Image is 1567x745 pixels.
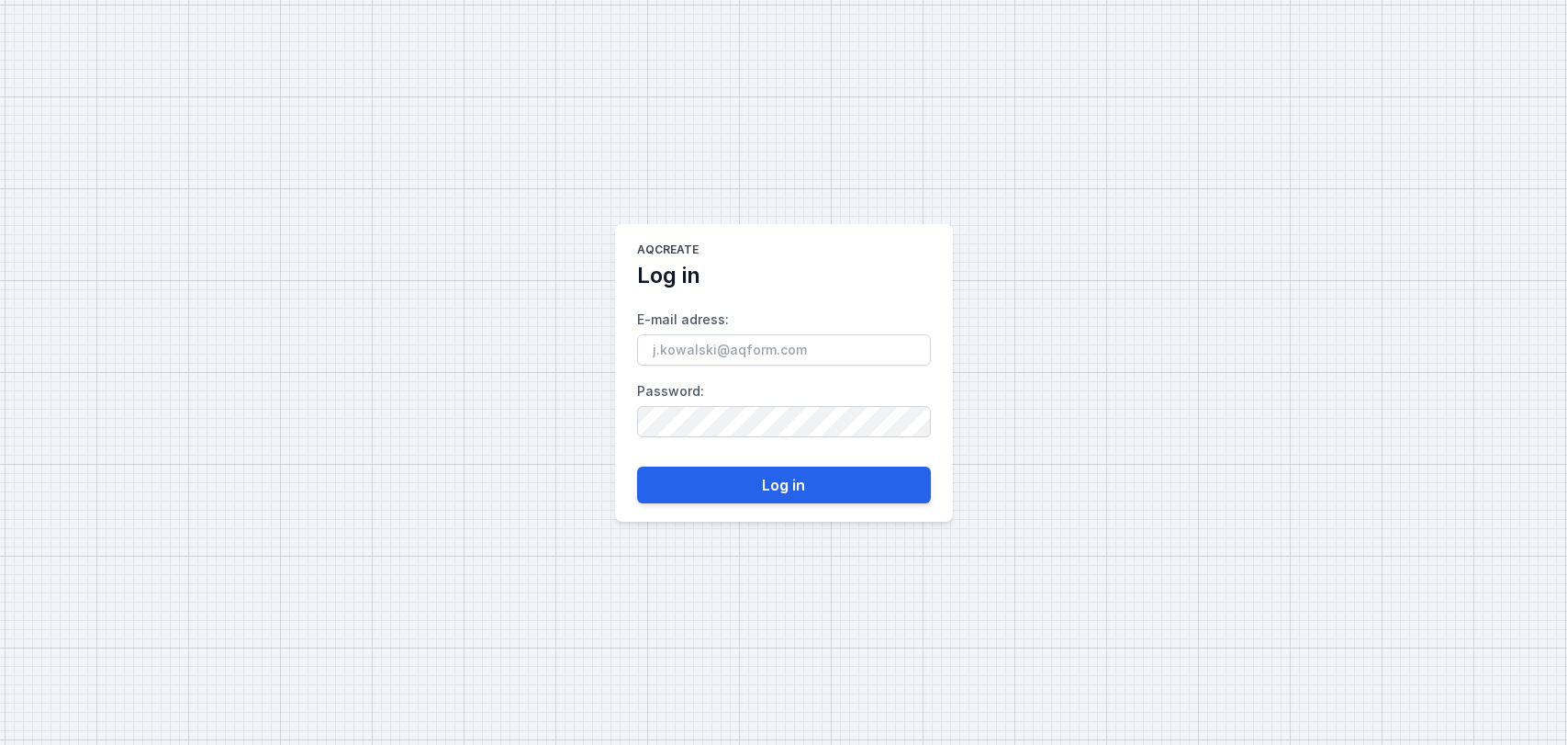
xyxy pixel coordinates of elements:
[637,334,931,366] input: E-mail adress:
[637,377,931,437] label: Password :
[637,261,700,290] h2: Log in
[637,305,931,366] label: E-mail adress :
[637,406,931,437] input: Password:
[637,467,931,503] button: Log in
[637,243,699,261] h1: AQcreate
